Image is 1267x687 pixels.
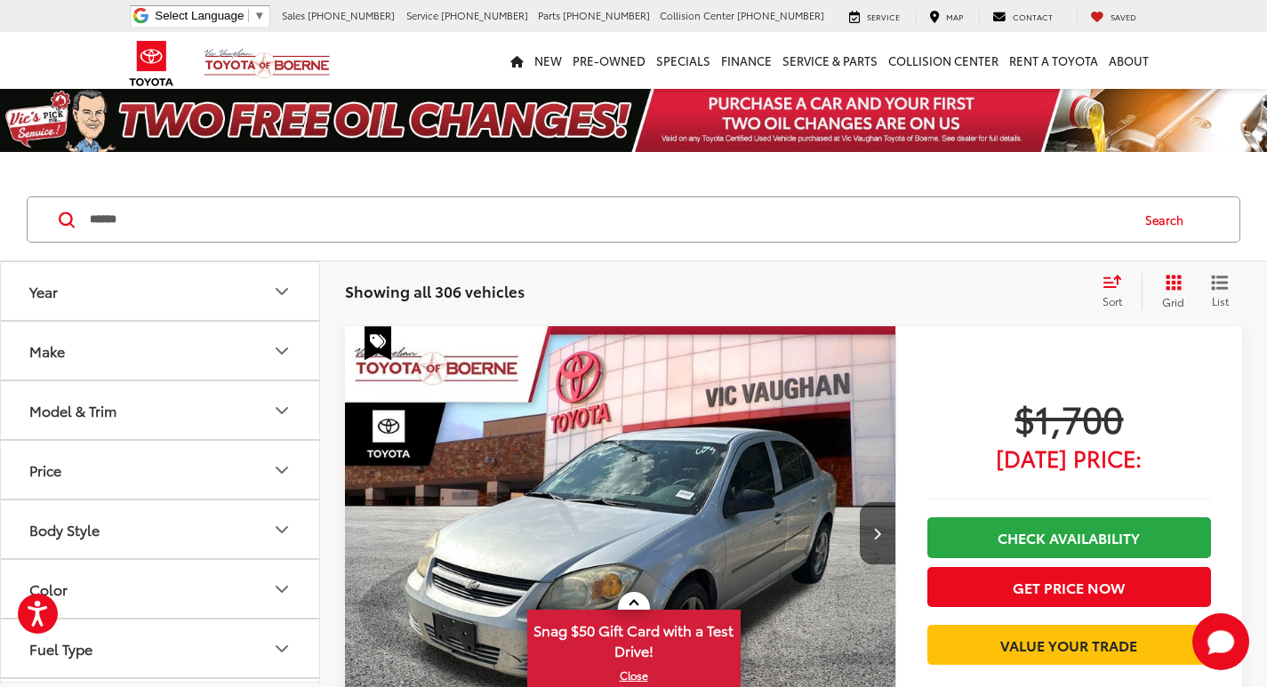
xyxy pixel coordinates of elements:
[441,8,528,22] span: [PHONE_NUMBER]
[271,281,293,302] div: Year
[777,32,883,89] a: Service & Parts: Opens in a new tab
[1111,11,1136,22] span: Saved
[1,560,321,618] button: ColorColor
[1142,274,1198,309] button: Grid View
[271,638,293,659] div: Fuel Type
[1192,613,1249,670] button: Toggle Chat Window
[155,9,244,22] span: Select Language
[271,459,293,481] div: Price
[1,500,321,558] button: Body StyleBody Style
[271,340,293,362] div: Make
[155,9,265,22] a: Select Language​
[716,32,777,89] a: Finance
[660,8,734,22] span: Collision Center
[29,521,100,538] div: Body Style
[1,262,321,320] button: YearYear
[271,400,293,421] div: Model & Trim
[29,342,65,359] div: Make
[1,322,321,379] button: MakeMake
[204,48,331,79] img: Vic Vaughan Toyota of Boerne
[271,579,293,600] div: Color
[1004,32,1103,89] a: Rent a Toyota
[737,8,824,22] span: [PHONE_NUMBER]
[1128,197,1209,242] button: Search
[529,32,567,89] a: New
[88,198,1128,241] input: Search by Make, Model, or Keyword
[1,441,321,499] button: PricePrice
[271,519,293,540] div: Body Style
[1077,10,1150,24] a: My Saved Vehicles
[927,517,1211,557] a: Check Availability
[567,32,651,89] a: Pre-Owned
[308,8,395,22] span: [PHONE_NUMBER]
[1,619,321,677] button: Fuel TypeFuel Type
[1211,293,1229,308] span: List
[1013,11,1053,22] span: Contact
[1192,613,1249,670] svg: Start Chat
[365,326,391,360] span: Special
[563,8,650,22] span: [PHONE_NUMBER]
[29,283,58,300] div: Year
[836,10,913,24] a: Service
[406,8,438,22] span: Service
[916,10,976,24] a: Map
[927,395,1211,440] span: $1,700
[29,461,61,478] div: Price
[505,32,529,89] a: Home
[29,580,68,597] div: Color
[1103,293,1122,308] span: Sort
[883,32,1004,89] a: Collision Center
[1094,274,1142,309] button: Select sort value
[1,381,321,439] button: Model & TrimModel & Trim
[282,8,305,22] span: Sales
[29,402,116,419] div: Model & Trim
[345,280,525,301] span: Showing all 306 vehicles
[927,449,1211,467] span: [DATE] Price:
[1162,294,1184,309] span: Grid
[538,8,560,22] span: Parts
[979,10,1066,24] a: Contact
[927,625,1211,665] a: Value Your Trade
[927,567,1211,607] button: Get Price Now
[253,9,265,22] span: ▼
[118,35,185,92] img: Toyota
[1103,32,1154,89] a: About
[29,640,92,657] div: Fuel Type
[651,32,716,89] a: Specials
[867,11,900,22] span: Service
[529,611,739,666] span: Snag $50 Gift Card with a Test Drive!
[1198,274,1242,309] button: List View
[946,11,963,22] span: Map
[860,502,895,564] button: Next image
[248,9,249,22] span: ​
